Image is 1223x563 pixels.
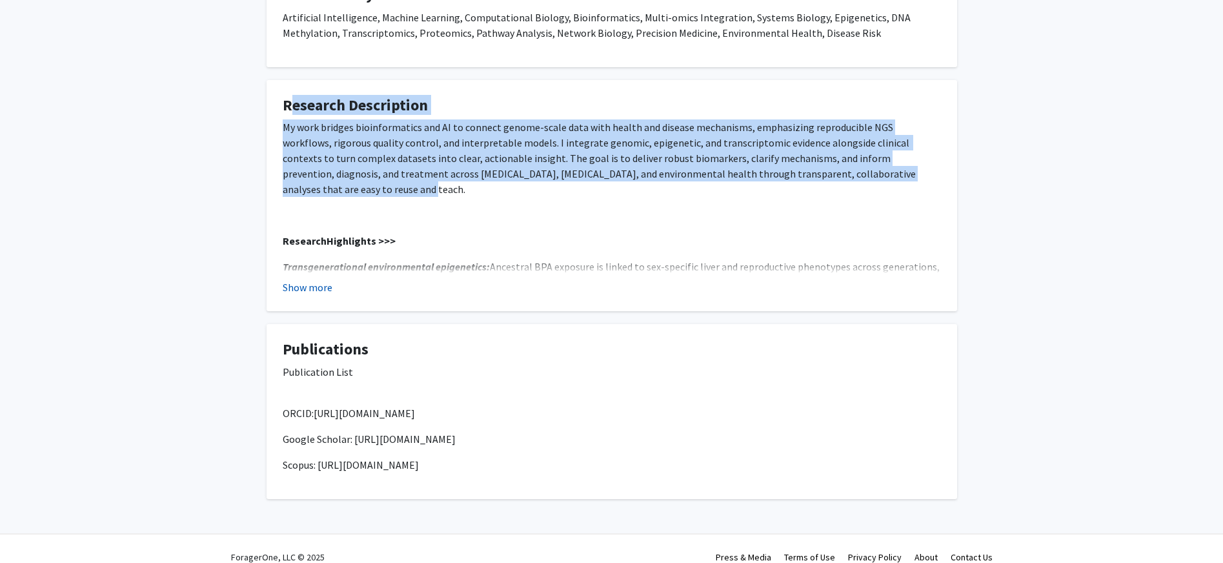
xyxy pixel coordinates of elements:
[915,551,938,563] a: About
[283,280,332,295] button: Show more
[283,433,456,445] span: Google Scholar: [URL][DOMAIN_NAME]
[283,364,941,380] p: Publication List
[283,405,941,421] p: ORCID:
[314,407,415,420] span: [URL][DOMAIN_NAME]
[283,458,419,471] span: Scopus: [URL][DOMAIN_NAME]
[10,505,55,553] iframe: Chat
[283,259,941,305] p: Ancestral BPA exposure is linked to sex-specific liver and reproductive phenotypes across generat...
[716,551,771,563] a: Press & Media
[283,119,941,197] p: My work bridges bioinformatics and AI to connect genome-scale data with health and disease mechan...
[951,551,993,563] a: Contact Us
[848,551,902,563] a: Privacy Policy
[784,551,835,563] a: Terms of Use
[283,260,490,273] em: Transgenerational environmental epigenetics:
[283,234,396,247] strong: ResearchHighlights >>>
[283,10,941,41] p: Artificial Intelligence, Machine Learning, Computational Biology, Bioinformatics, Multi-omics Int...
[283,96,941,115] h4: Research Description
[283,340,941,359] h4: Publications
